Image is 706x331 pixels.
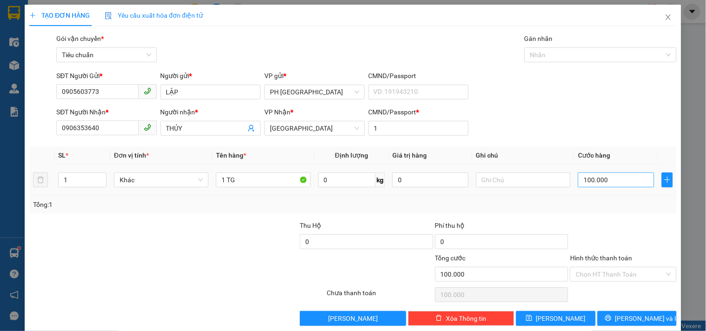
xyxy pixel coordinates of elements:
img: icon [105,12,112,20]
div: 0777032622 [8,41,102,54]
span: delete [436,315,442,322]
input: 0 [392,172,469,187]
div: SĐT Người Gửi [56,71,156,81]
div: 0776133269 [109,40,203,53]
button: delete [33,172,48,187]
span: kg [376,172,385,187]
label: Hình thức thanh toán [570,254,632,262]
div: CMND/Passport [369,71,469,81]
button: deleteXóa Thông tin [408,311,514,326]
div: Người gửi [161,71,261,81]
span: Xóa Thông tin [446,313,486,324]
span: PH Sài Gòn [270,85,359,99]
span: SL [58,152,66,159]
span: phone [144,124,151,131]
div: Chưa thanh toán [326,288,434,304]
div: SĐT Người Nhận [56,107,156,117]
span: Đơn vị tính [114,152,149,159]
span: [PERSON_NAME] [536,313,586,324]
span: plus [29,12,36,19]
div: [GEOGRAPHIC_DATA] [109,8,203,29]
span: Thu Hộ [300,222,321,229]
button: [PERSON_NAME] [300,311,406,326]
button: printer[PERSON_NAME] và In [598,311,677,326]
div: HƯỜNG [109,29,203,40]
span: Nhận: [109,8,131,18]
div: 1 [109,53,203,64]
div: Người nhận [161,107,261,117]
input: VD: Bàn, Ghế [216,172,310,187]
span: plus [662,176,672,184]
div: PH [GEOGRAPHIC_DATA] [8,8,102,30]
div: HÀ [8,30,102,41]
span: save [526,315,532,322]
span: Tên hàng [216,152,246,159]
span: Tiêu chuẩn [62,48,151,62]
label: Gán nhãn [524,35,553,42]
button: plus [662,172,673,187]
span: close [665,13,672,21]
span: Cước hàng [578,152,610,159]
span: Yêu cầu xuất hóa đơn điện tử [105,12,203,19]
th: Ghi chú [472,146,574,165]
span: printer [605,315,612,322]
span: Định lượng [335,152,368,159]
span: [PERSON_NAME] [328,313,378,324]
span: [PERSON_NAME] và In [615,313,680,324]
span: VP Nhận [264,108,290,116]
span: Tổng cước [435,254,466,262]
span: Khác [120,173,203,187]
div: VP gửi [264,71,364,81]
span: TẠO ĐƠN HÀNG [29,12,90,19]
span: user-add [248,125,255,132]
span: Gói vận chuyển [56,35,104,42]
div: Phí thu hộ [435,220,569,234]
button: save[PERSON_NAME] [516,311,595,326]
div: CMND/Passport [369,107,469,117]
span: Gửi: [8,9,22,19]
input: Ghi Chú [476,172,571,187]
span: Đà Nẵng [270,121,359,135]
button: Close [655,5,681,31]
span: phone [144,87,151,95]
span: Giá trị hàng [392,152,427,159]
div: Tổng: 1 [33,199,273,210]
